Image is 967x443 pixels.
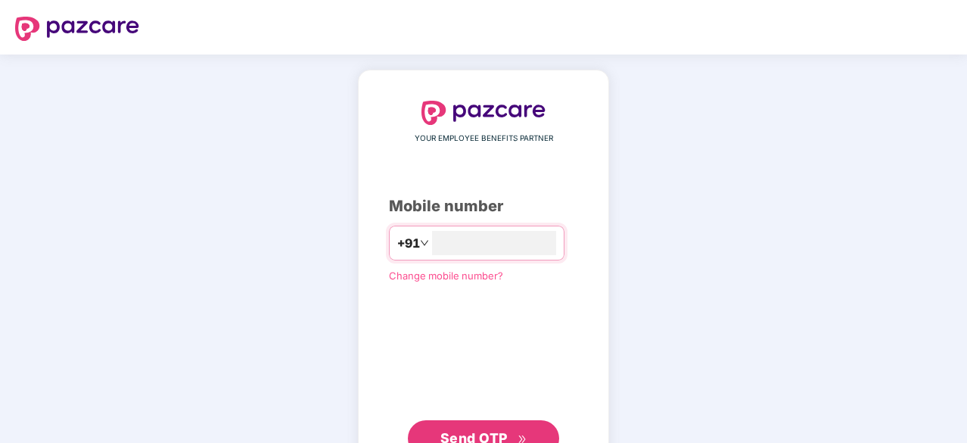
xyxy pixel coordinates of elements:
img: logo [421,101,546,125]
span: down [420,239,429,248]
a: Change mobile number? [389,270,503,282]
div: Mobile number [389,195,578,218]
span: YOUR EMPLOYEE BENEFITS PARTNER [415,133,553,145]
span: +91 [397,234,420,253]
img: logo [15,17,139,41]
